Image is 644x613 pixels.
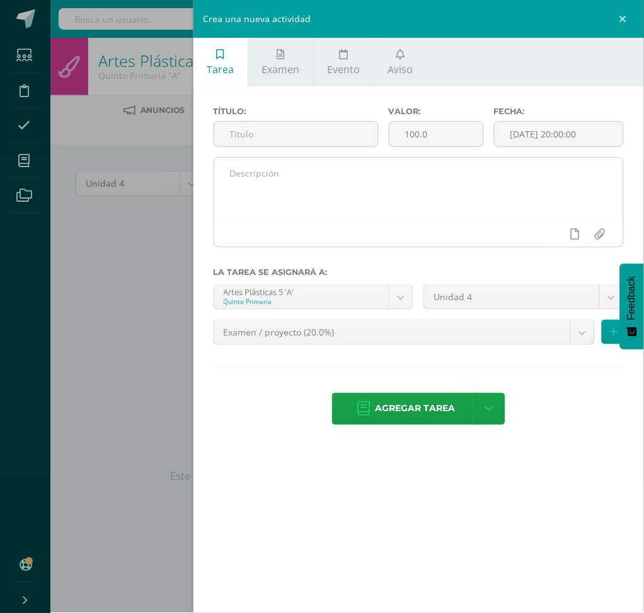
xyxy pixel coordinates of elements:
[389,107,484,116] label: Valor:
[248,38,313,86] a: Examen
[328,62,360,76] span: Evento
[214,320,594,344] a: Examen / proyecto (20.0%)
[626,276,638,320] span: Feedback
[374,38,427,86] a: Aviso
[214,285,413,309] a: Artes Plásticas 5 'A'Quinto Primaria
[224,285,380,297] div: Artes Plásticas 5 'A'
[388,62,413,76] span: Aviso
[214,267,624,277] label: La tarea se asignará a:
[214,107,379,116] label: Título:
[214,122,378,146] input: Título
[224,320,561,344] span: Examen / proyecto (20.0%)
[495,122,623,146] input: Fecha de entrega
[494,107,624,116] label: Fecha:
[424,285,623,309] a: Unidad 4
[193,38,248,86] a: Tarea
[262,62,299,76] span: Examen
[207,62,234,76] span: Tarea
[389,122,483,146] input: Puntos máximos
[314,38,374,86] a: Evento
[376,394,456,424] span: Agregar tarea
[434,285,590,309] span: Unidad 4
[224,297,380,306] div: Quinto Primaria
[620,264,644,349] button: Feedback - Mostrar encuesta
